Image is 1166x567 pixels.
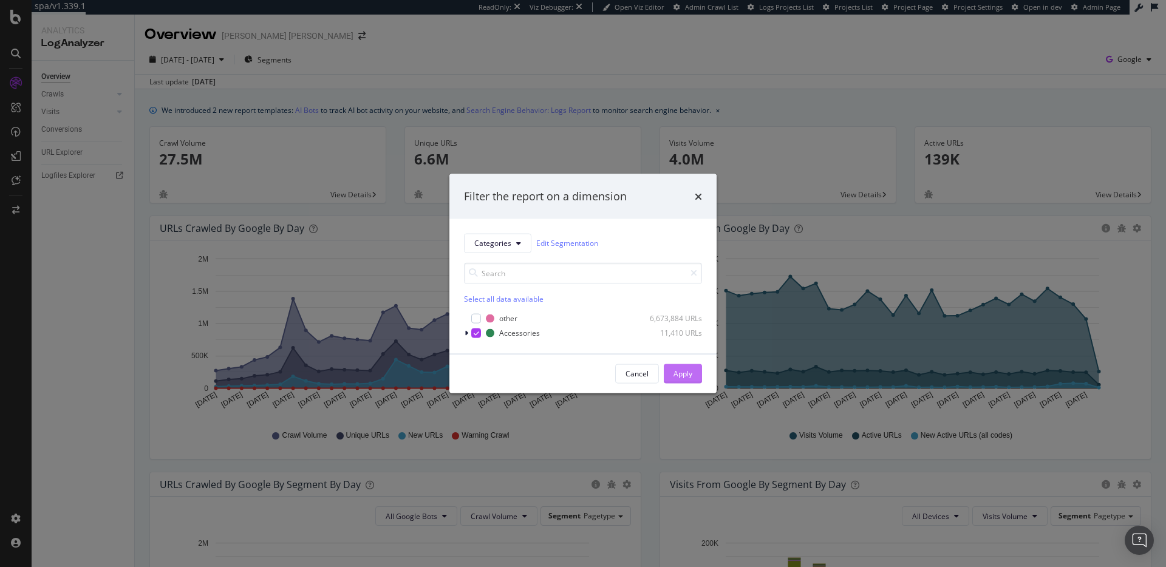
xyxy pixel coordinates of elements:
[673,368,692,379] div: Apply
[664,364,702,383] button: Apply
[464,189,627,205] div: Filter the report on a dimension
[464,233,531,253] button: Categories
[643,313,702,324] div: 6,673,884 URLs
[449,174,717,393] div: modal
[1125,526,1154,555] div: Open Intercom Messenger
[615,364,659,383] button: Cancel
[626,368,649,379] div: Cancel
[464,262,702,283] input: Search
[499,328,540,338] div: Accessories
[464,293,702,304] div: Select all data available
[695,189,702,205] div: times
[499,313,517,324] div: other
[536,237,598,250] a: Edit Segmentation
[643,328,702,338] div: 11,410 URLs
[474,238,511,248] span: Categories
